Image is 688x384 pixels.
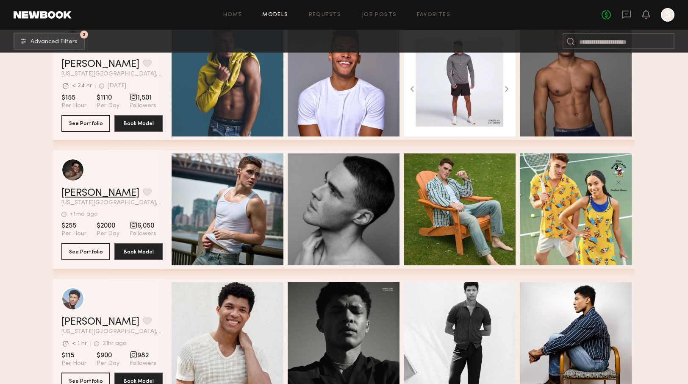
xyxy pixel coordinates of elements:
[61,230,86,238] span: Per Hour
[262,12,288,18] a: Models
[97,360,119,367] span: Per Day
[61,188,139,198] a: [PERSON_NAME]
[130,102,156,110] span: Followers
[130,360,156,367] span: Followers
[108,83,126,89] div: [DATE]
[61,351,86,360] span: $115
[61,360,86,367] span: Per Hour
[97,230,119,238] span: Per Day
[61,59,139,70] a: [PERSON_NAME]
[223,12,242,18] a: Home
[14,33,85,50] button: 2Advanced Filters
[130,351,156,360] span: 982
[31,39,78,45] span: Advanced Filters
[72,341,87,347] div: < 1 hr
[97,102,119,110] span: Per Day
[83,33,86,36] span: 2
[61,71,163,77] span: [US_STATE][GEOGRAPHIC_DATA], [GEOGRAPHIC_DATA]
[61,102,86,110] span: Per Hour
[61,317,139,327] a: [PERSON_NAME]
[130,94,156,102] span: 1,501
[417,12,450,18] a: Favorites
[97,222,119,230] span: $2000
[309,12,341,18] a: Requests
[61,94,86,102] span: $155
[130,230,156,238] span: Followers
[72,83,92,89] div: < 24 hr
[97,94,119,102] span: $1110
[114,243,163,260] button: Book Model
[61,115,110,132] button: See Portfolio
[130,222,156,230] span: 6,050
[61,200,163,206] span: [US_STATE][GEOGRAPHIC_DATA], [GEOGRAPHIC_DATA]
[70,211,98,217] div: +1mo ago
[61,222,86,230] span: $255
[362,12,397,18] a: Job Posts
[661,8,674,22] a: S
[97,351,119,360] span: $900
[114,115,163,132] button: Book Model
[61,243,110,260] button: See Portfolio
[61,329,163,335] span: [US_STATE][GEOGRAPHIC_DATA], [GEOGRAPHIC_DATA]
[103,341,127,347] div: 21hr ago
